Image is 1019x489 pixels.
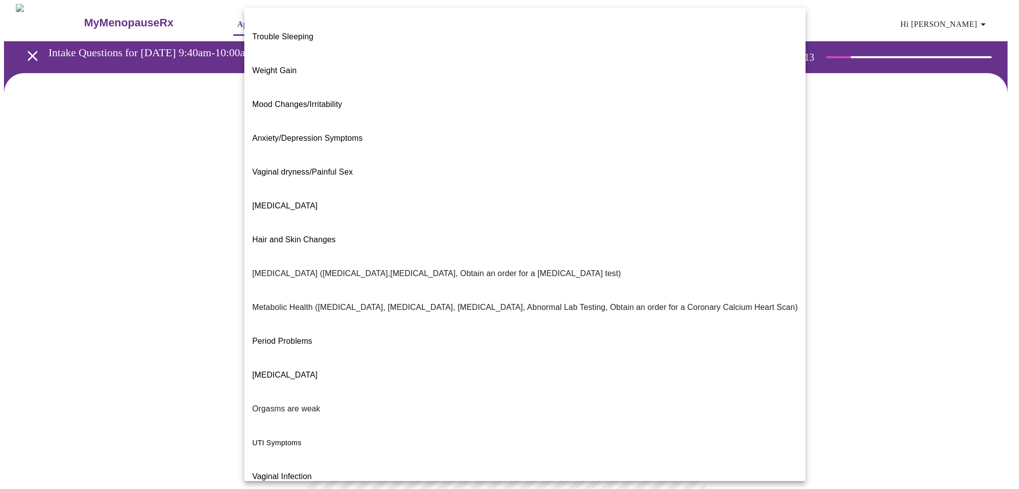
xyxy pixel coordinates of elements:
[252,472,312,481] span: Vaginal Infection
[252,32,313,41] span: Trouble Sleeping
[252,201,317,210] span: [MEDICAL_DATA]
[252,268,621,280] p: [MEDICAL_DATA] ([MEDICAL_DATA],[MEDICAL_DATA], Obtain an order for a [MEDICAL_DATA] test)
[252,337,312,345] span: Period Problems
[252,134,363,142] span: Anxiety/Depression Symptoms
[252,301,798,313] p: Metabolic Health ([MEDICAL_DATA], [MEDICAL_DATA], [MEDICAL_DATA], Abnormal Lab Testing, Obtain an...
[252,168,353,176] span: Vaginal dryness/Painful Sex
[252,66,297,75] span: Weight Gain
[252,235,336,244] span: Hair and Skin Changes
[252,100,342,108] span: Mood Changes/Irritability
[252,439,302,447] span: UTI Symptoms
[252,371,317,379] span: [MEDICAL_DATA]
[252,403,320,415] p: Orgasms are weak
